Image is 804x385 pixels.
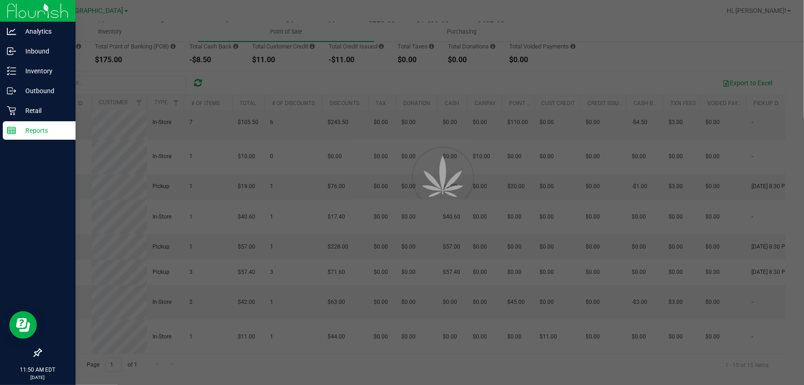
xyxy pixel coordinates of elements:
[16,26,71,37] p: Analytics
[16,46,71,57] p: Inbound
[7,86,16,95] inline-svg: Outbound
[4,366,71,374] p: 11:50 AM EDT
[16,105,71,116] p: Retail
[7,66,16,76] inline-svg: Inventory
[16,125,71,136] p: Reports
[7,106,16,115] inline-svg: Retail
[7,27,16,36] inline-svg: Analytics
[16,85,71,96] p: Outbound
[9,311,37,339] iframe: Resource center
[4,374,71,381] p: [DATE]
[7,126,16,135] inline-svg: Reports
[16,65,71,77] p: Inventory
[7,47,16,56] inline-svg: Inbound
